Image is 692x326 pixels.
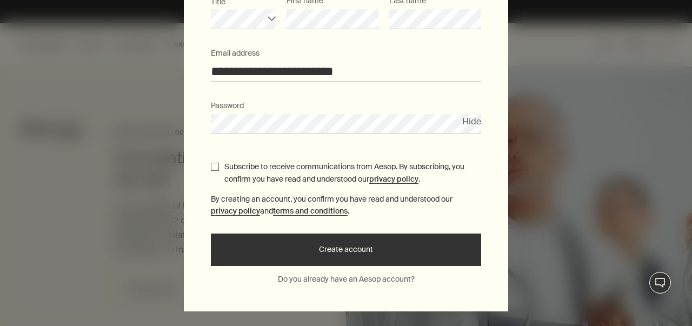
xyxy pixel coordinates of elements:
p: Subscribe to receive communications from Aesop. By subscribing, you confirm you have read and und... [224,161,481,185]
button: Hide [462,114,481,129]
button: Do you already have an Aesop account? [211,274,481,285]
button: Create account [211,234,481,266]
a: privacy policy [211,206,260,216]
select: Title [211,9,276,29]
a: privacy policy [369,174,418,184]
p: By creating an account, you confirm you have read and understood our and . [211,193,481,217]
button: Live Assistance [649,272,671,294]
a: terms and conditions [273,206,348,216]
